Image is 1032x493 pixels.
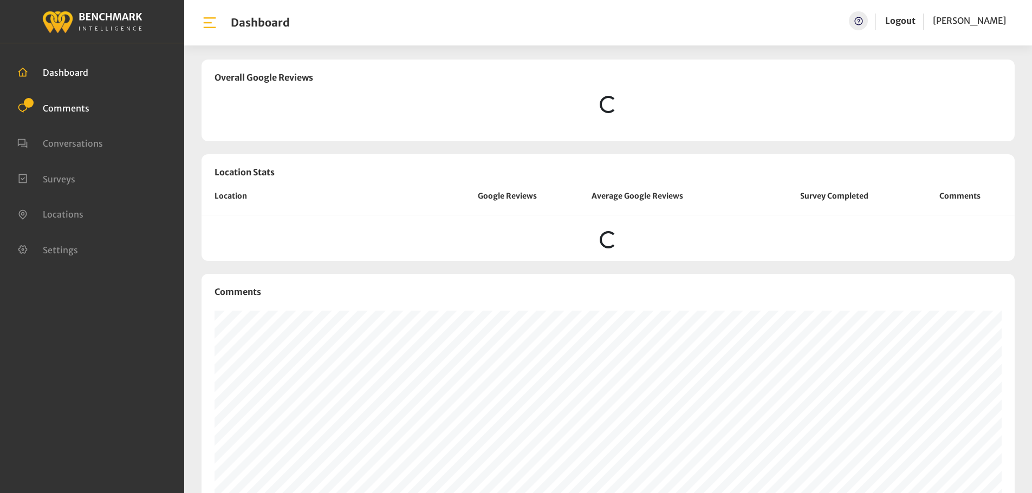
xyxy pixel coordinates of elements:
a: Logout [885,15,916,26]
a: Surveys [17,173,75,183]
a: Logout [885,11,916,30]
img: benchmark [42,8,142,35]
span: Comments [43,102,89,113]
a: Comments [17,102,89,113]
th: Average Google Reviews [579,190,763,215]
span: Surveys [43,173,75,184]
span: Locations [43,209,83,220]
span: [PERSON_NAME] [933,15,1006,26]
img: bar [202,15,218,31]
th: Google Reviews [436,190,579,215]
a: Settings [17,244,78,254]
h1: Dashboard [231,16,290,29]
span: Settings [43,244,78,255]
span: Dashboard [43,67,88,78]
h3: Comments [215,287,1002,297]
th: Comments [906,190,1015,215]
h3: Location Stats [202,154,1015,190]
th: Survey Completed [763,190,906,215]
th: Location [202,190,436,215]
h3: Overall Google Reviews [215,73,1002,83]
a: [PERSON_NAME] [933,11,1006,30]
a: Dashboard [17,66,88,77]
a: Conversations [17,137,103,148]
span: Conversations [43,138,103,149]
a: Locations [17,208,83,219]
